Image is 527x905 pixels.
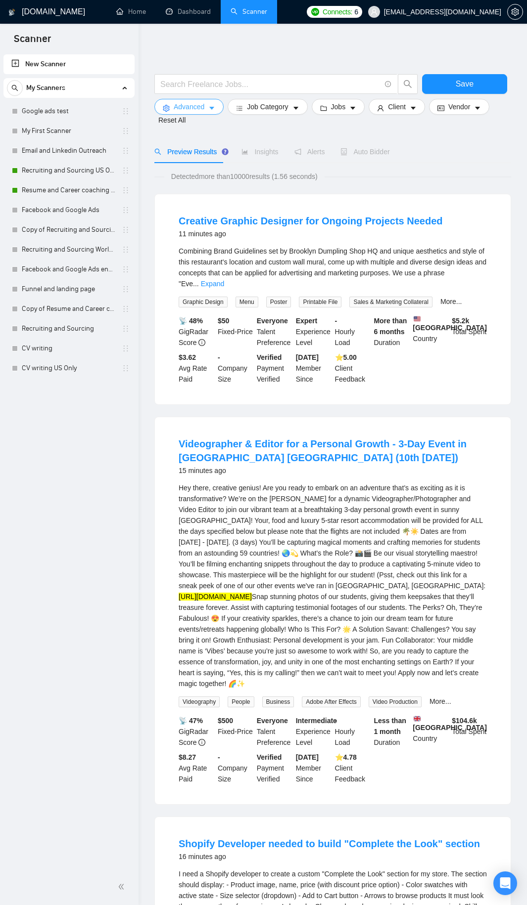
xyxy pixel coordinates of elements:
[6,32,59,52] span: Scanner
[22,279,116,299] a: Funnel and landing page
[398,74,418,94] button: search
[177,715,216,748] div: GigRadar Score
[193,280,199,288] span: ...
[7,85,22,91] span: search
[296,717,337,725] b: Intermediate
[154,99,224,115] button: settingAdvancedcaret-down
[179,438,467,463] a: Videographer & Editor for a Personal Growth - 3-Day Event in [GEOGRAPHIC_DATA] [GEOGRAPHIC_DATA] ...
[236,104,243,112] span: bars
[452,317,469,325] b: $ 5.2k
[26,78,65,98] span: My Scanners
[22,141,116,161] a: Email and Linkedin Outreach
[228,99,307,115] button: barsJob Categorycaret-down
[437,104,444,112] span: idcard
[507,4,523,20] button: setting
[208,104,215,112] span: caret-down
[456,78,474,90] span: Save
[241,148,278,156] span: Insights
[255,315,294,348] div: Talent Preference
[163,104,170,112] span: setting
[311,8,319,16] img: upwork-logo.png
[22,299,116,319] a: Copy of Resume and Career coaching
[335,717,337,725] b: -
[414,315,421,322] img: 🇺🇸
[335,317,337,325] b: -
[257,353,282,361] b: Verified
[177,752,216,784] div: Avg Rate Paid
[331,101,346,112] span: Jobs
[450,715,489,748] div: Total Spent
[255,715,294,748] div: Talent Preference
[154,148,226,156] span: Preview Results
[122,167,130,174] span: holder
[450,315,489,348] div: Total Spent
[374,717,406,735] b: Less than 1 month
[296,317,318,325] b: Expert
[216,352,255,385] div: Company Size
[179,717,203,725] b: 📡 47%
[377,104,384,112] span: user
[257,717,288,725] b: Everyone
[333,715,372,748] div: Hourly Load
[312,99,365,115] button: folderJobscaret-down
[302,696,361,707] span: Adobe After Effects
[174,101,204,112] span: Advanced
[294,352,333,385] div: Member Since
[3,78,135,378] li: My Scanners
[354,6,358,17] span: 6
[323,6,352,17] span: Connects:
[413,715,487,732] b: [GEOGRAPHIC_DATA]
[448,101,470,112] span: Vendor
[179,317,203,325] b: 📡 48%
[320,104,327,112] span: folder
[118,882,128,892] span: double-left
[413,315,487,332] b: [GEOGRAPHIC_DATA]
[398,80,417,88] span: search
[179,696,220,707] span: Videography
[218,317,229,325] b: $ 50
[422,74,507,94] button: Save
[22,339,116,358] a: CV writing
[372,715,411,748] div: Duration
[179,228,442,240] div: 11 minutes ago
[177,315,216,348] div: GigRadar Score
[507,8,523,16] a: setting
[411,315,450,348] div: Country
[296,353,319,361] b: [DATE]
[452,717,477,725] b: $ 104.6k
[372,315,411,348] div: Duration
[349,104,356,112] span: caret-down
[179,753,196,761] b: $8.27
[374,317,407,336] b: More than 6 months
[241,148,248,155] span: area-chart
[371,8,378,15] span: user
[22,319,116,339] a: Recruiting and Sourcing
[122,246,130,254] span: holder
[7,80,23,96] button: search
[122,226,130,234] span: holder
[266,297,291,307] span: Poster
[179,465,487,476] div: 15 minutes ago
[22,240,116,259] a: Recruiting and Sourcing Worldwide
[218,717,233,725] b: $ 500
[231,7,267,16] a: searchScanner
[122,364,130,372] span: holder
[179,482,487,689] div: Hey there, creative genius! Are you ready to embark on an adventure that’s as exciting as it is t...
[158,115,186,126] a: Reset All
[216,715,255,748] div: Fixed-Price
[430,697,451,705] a: More...
[179,838,480,849] a: Shopify Developer needed to build "Complete the Look" section
[201,280,224,288] a: Expand
[22,358,116,378] a: CV writing US Only
[22,101,116,121] a: Google ads test
[294,715,333,748] div: Experience Level
[385,81,391,87] span: info-circle
[257,317,288,325] b: Everyone
[122,285,130,293] span: holder
[122,107,130,115] span: holder
[335,753,357,761] b: ⭐️ 4.78
[198,339,205,346] span: info-circle
[3,54,135,74] li: New Scanner
[22,200,116,220] a: Facebook and Google Ads
[154,148,161,155] span: search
